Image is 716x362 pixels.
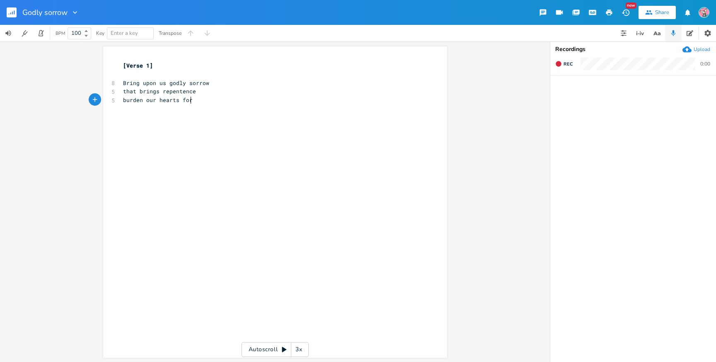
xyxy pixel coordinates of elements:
span: burden our hearts for [123,96,193,104]
div: 0:00 [700,61,710,66]
div: 3x [291,342,306,357]
div: Upload [694,46,710,53]
div: Transpose [159,31,181,36]
div: Recordings [555,46,711,52]
div: Autoscroll [242,342,309,357]
span: Bring upon us godly sorrow [123,79,209,87]
button: Share [639,6,676,19]
div: Share [655,9,669,16]
button: Rec [552,57,576,70]
span: Rec [564,61,573,67]
div: New [626,2,636,9]
div: Key [96,31,104,36]
span: that brings repentence [123,87,196,95]
span: [Verse 1] [123,62,153,69]
span: Godly sorrow [22,9,68,16]
img: mailmevanrooyen [699,7,709,18]
button: New [617,5,634,20]
span: Enter a key [111,29,138,37]
button: Upload [682,45,710,54]
div: BPM [56,31,65,36]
